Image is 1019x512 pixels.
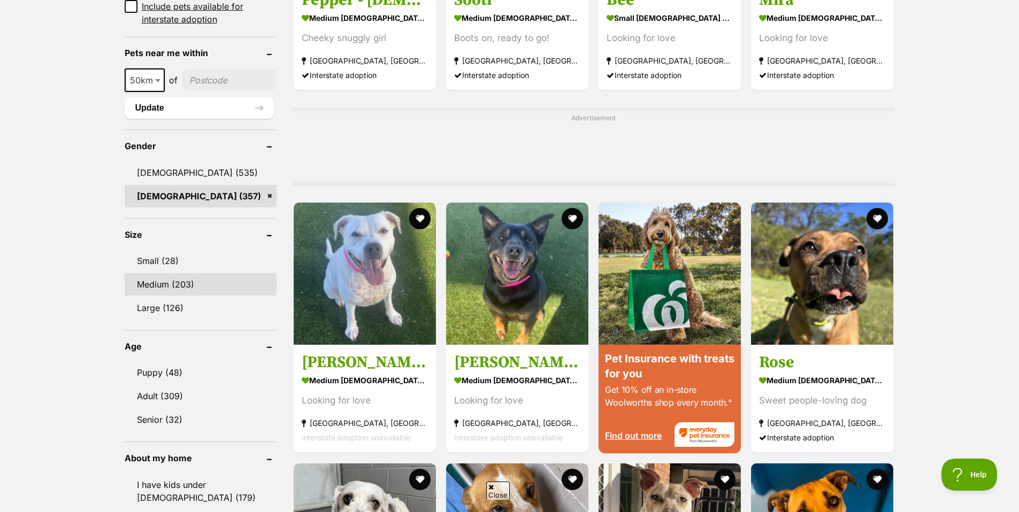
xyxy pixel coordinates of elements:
strong: [GEOGRAPHIC_DATA], [GEOGRAPHIC_DATA] [759,416,885,431]
span: of [169,74,178,87]
span: 50km [125,68,165,92]
div: Interstate adoption [759,68,885,82]
strong: medium [DEMOGRAPHIC_DATA] Dog [759,373,885,389]
div: Boots on, ready to go! [454,31,580,45]
button: favourite [867,208,888,229]
img: Narla imp 2130 - American Staffordshire Terrier Dog [294,203,436,345]
strong: [GEOGRAPHIC_DATA], [GEOGRAPHIC_DATA] [759,53,885,68]
strong: medium [DEMOGRAPHIC_DATA] Dog [454,10,580,26]
button: favourite [867,469,888,490]
span: Interstate adoption unavailable [302,433,410,443]
header: Gender [125,141,277,151]
div: Interstate adoption [759,431,885,445]
button: favourite [714,469,735,490]
a: Senior (32) [125,408,277,431]
a: [PERSON_NAME] imp 2234 medium [DEMOGRAPHIC_DATA] Dog Looking for love [GEOGRAPHIC_DATA], [GEOGRAP... [446,345,588,453]
div: Looking for love [454,394,580,408]
span: 50km [126,73,164,88]
h3: [PERSON_NAME] imp 2234 [454,353,580,373]
a: Medium (203) [125,273,277,296]
a: [PERSON_NAME] imp 2130 medium [DEMOGRAPHIC_DATA] Dog Looking for love [GEOGRAPHIC_DATA], [GEOGRAP... [294,345,436,453]
strong: [GEOGRAPHIC_DATA], [GEOGRAPHIC_DATA] [302,53,428,68]
a: I have kids under [DEMOGRAPHIC_DATA] (179) [125,474,277,509]
div: Looking for love [302,394,428,408]
strong: small [DEMOGRAPHIC_DATA] Dog [607,10,733,26]
header: Age [125,342,277,351]
button: favourite [562,208,583,229]
header: About my home [125,453,277,463]
header: Size [125,230,277,239]
strong: medium [DEMOGRAPHIC_DATA] Dog [302,373,428,389]
a: Puppy (48) [125,361,277,384]
a: [DEMOGRAPHIC_DATA] (535) [125,161,277,184]
header: Pets near me within [125,48,277,58]
h3: Rose [759,353,885,373]
div: Looking for love [607,31,733,45]
strong: medium [DEMOGRAPHIC_DATA] Dog [302,10,428,26]
div: Interstate adoption [607,68,733,82]
strong: [GEOGRAPHIC_DATA], [GEOGRAPHIC_DATA] [607,53,733,68]
strong: [GEOGRAPHIC_DATA], [GEOGRAPHIC_DATA] [302,416,428,431]
button: Update [125,97,274,119]
h3: [PERSON_NAME] imp 2130 [302,353,428,373]
strong: medium [DEMOGRAPHIC_DATA] Dog [759,10,885,26]
a: Small (28) [125,250,277,272]
div: Looking for love [759,31,885,45]
button: favourite [409,469,431,490]
strong: [GEOGRAPHIC_DATA], [GEOGRAPHIC_DATA] [454,53,580,68]
a: Rose medium [DEMOGRAPHIC_DATA] Dog Sweet people-loving dog [GEOGRAPHIC_DATA], [GEOGRAPHIC_DATA] I... [751,345,893,453]
div: Sweet people-loving dog [759,394,885,408]
button: favourite [562,469,583,490]
strong: [GEOGRAPHIC_DATA], [GEOGRAPHIC_DATA] [454,416,580,431]
button: favourite [409,208,431,229]
input: postcode [182,70,277,90]
div: Cheeky snuggly girl [302,31,428,45]
img: Rose - Staffordshire Bull Terrier Dog [751,203,893,345]
strong: medium [DEMOGRAPHIC_DATA] Dog [454,373,580,389]
iframe: Help Scout Beacon - Open [941,459,998,491]
a: [DEMOGRAPHIC_DATA] (357) [125,185,277,207]
span: Close [486,482,510,500]
div: Advertisement [293,107,894,185]
a: Adult (309) [125,385,277,407]
span: Interstate adoption unavailable [454,433,563,443]
img: Rosie imp 2234 - Australian Kelpie Dog [446,203,588,345]
div: Interstate adoption [302,68,428,82]
a: Large (126) [125,297,277,319]
div: Interstate adoption [454,68,580,82]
